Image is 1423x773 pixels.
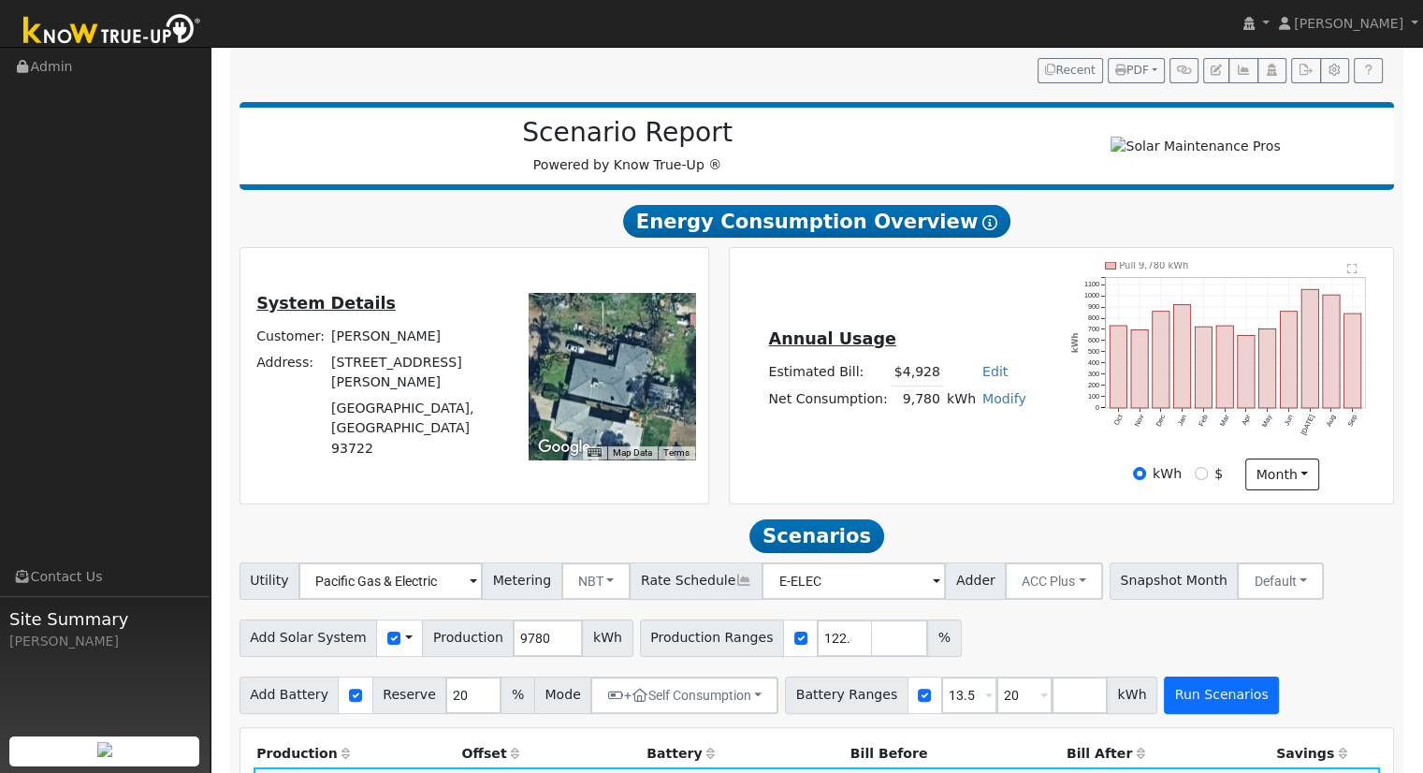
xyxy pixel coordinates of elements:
[945,562,1006,600] span: Adder
[328,396,503,461] td: [GEOGRAPHIC_DATA], [GEOGRAPHIC_DATA] 93722
[1300,414,1317,437] text: [DATE]
[328,350,503,396] td: [STREET_ADDRESS][PERSON_NAME]
[1120,260,1189,270] text: Pull 9,780 kWh
[749,519,883,553] span: Scenarios
[1088,336,1099,344] text: 600
[1153,464,1182,484] label: kWh
[1096,403,1099,412] text: 0
[1088,325,1099,333] text: 700
[785,677,908,714] span: Battery Ranges
[1154,413,1168,428] text: Dec
[422,620,514,657] span: Production
[1345,314,1362,408] rect: onclick=""
[1214,464,1223,484] label: $
[1115,64,1149,77] span: PDF
[1198,414,1210,428] text: Feb
[582,620,632,657] span: kWh
[1219,413,1232,428] text: Mar
[1107,677,1157,714] span: kWh
[1133,413,1146,428] text: Nov
[254,323,328,349] td: Customer:
[1169,58,1198,84] button: Generate Report Link
[1131,329,1148,408] rect: onclick=""
[982,391,1026,406] a: Modify
[1005,562,1103,600] button: ACC Plus
[1111,137,1280,156] img: Solar Maintenance Pros
[927,620,961,657] span: %
[765,359,891,386] td: Estimated Bill:
[590,677,778,714] button: +Self Consumption
[1302,289,1319,408] rect: onclick=""
[931,741,1152,767] th: Bill After
[256,294,396,313] u: System Details
[1112,414,1125,427] text: Oct
[1294,16,1403,31] span: [PERSON_NAME]
[1284,414,1296,428] text: Jun
[1324,295,1341,408] rect: onclick=""
[1164,677,1279,714] button: Run Scenarios
[1195,467,1208,480] input: $
[1088,314,1099,322] text: 800
[1176,414,1188,428] text: Jan
[1259,328,1276,408] rect: onclick=""
[982,364,1008,379] a: Edit
[482,562,562,600] span: Metering
[1196,327,1212,408] rect: onclick=""
[640,620,784,657] span: Production Ranges
[533,435,595,459] a: Open this area in Google Maps (opens a new window)
[1261,413,1274,429] text: May
[9,606,200,632] span: Site Summary
[1281,311,1298,408] rect: onclick=""
[588,446,601,459] button: Keyboard shortcuts
[14,10,211,52] img: Know True-Up
[891,386,943,413] td: 9,780
[722,741,931,767] th: Bill Before
[1088,370,1099,378] text: 300
[1071,332,1081,353] text: kWh
[97,742,112,757] img: retrieve
[768,329,895,348] u: Annual Usage
[1084,280,1099,288] text: 1100
[1088,381,1099,389] text: 200
[1110,562,1239,600] span: Snapshot Month
[1174,304,1191,408] rect: onclick=""
[357,741,527,767] th: Offset
[372,677,447,714] span: Reserve
[623,205,1010,239] span: Energy Consumption Overview
[328,323,503,349] td: [PERSON_NAME]
[1108,58,1165,84] button: PDF
[1038,58,1103,84] button: Recent
[1228,58,1257,84] button: Multi-Series Graph
[501,677,534,714] span: %
[254,741,357,767] th: Production
[1347,414,1360,429] text: Sep
[1133,467,1146,480] input: kWh
[258,117,996,149] h2: Scenario Report
[1237,562,1324,600] button: Default
[1320,58,1349,84] button: Settings
[1354,58,1383,84] a: Help Link
[765,386,891,413] td: Net Consumption:
[943,386,979,413] td: kWh
[1348,263,1358,274] text: 
[982,215,997,230] i: Show Help
[298,562,483,600] input: Select a Utility
[1245,459,1319,490] button: month
[1084,291,1099,299] text: 1000
[1326,414,1339,429] text: Aug
[1088,358,1099,367] text: 400
[254,350,328,396] td: Address:
[1088,347,1099,356] text: 500
[663,447,690,458] a: Terms (opens in new tab)
[1291,58,1320,84] button: Export Interval Data
[533,435,595,459] img: Google
[561,562,632,600] button: NBT
[534,677,591,714] span: Mode
[9,632,200,651] div: [PERSON_NAME]
[1217,326,1234,408] rect: onclick=""
[527,741,722,767] th: Battery
[1203,58,1229,84] button: Edit User
[762,562,946,600] input: Select a Rate Schedule
[1153,311,1169,408] rect: onclick=""
[240,620,378,657] span: Add Solar System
